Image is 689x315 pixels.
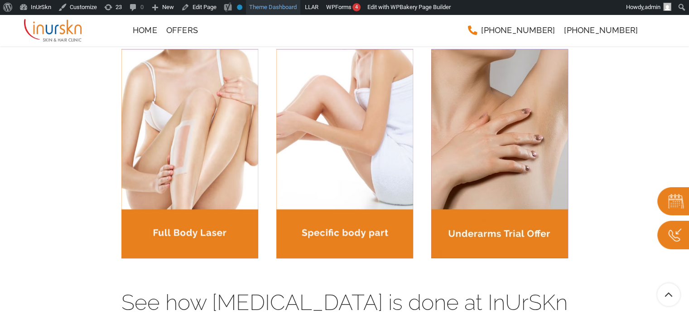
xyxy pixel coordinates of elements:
a: [PHONE_NUMBER] [463,21,559,39]
a: Offers [162,21,202,39]
img: Underarms-Trial-Offer.jpeg [431,49,568,258]
img: InUrSkn [24,17,82,44]
a: Scroll To Top [657,283,680,306]
span: [PHONE_NUMBER] [481,26,555,34]
div: No index [237,5,242,10]
span: admin [645,4,660,10]
span: [PHONE_NUMBER] [564,26,638,34]
a: Home [128,21,162,39]
span: Home [133,26,157,34]
div: 4 [352,3,361,11]
img: specific-body-part.jpg [276,49,413,258]
a: [PHONE_NUMBER] [559,21,642,39]
span: Offers [166,26,198,34]
img: Full-Body-Laser-1.jpg [121,49,258,258]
